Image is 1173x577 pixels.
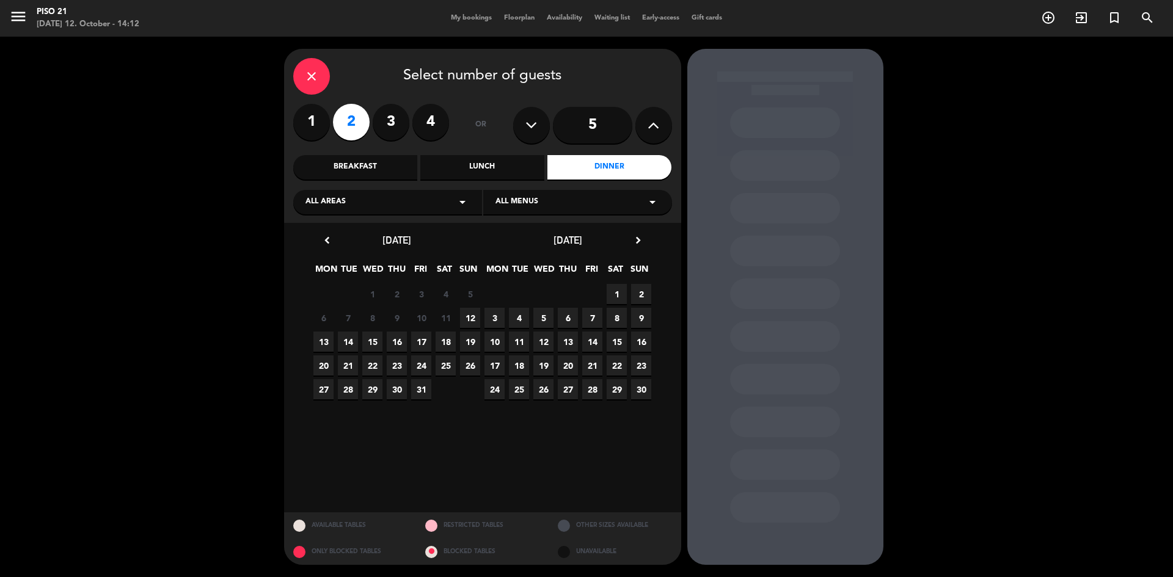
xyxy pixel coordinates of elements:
[387,262,407,282] span: THU
[362,308,382,328] span: 8
[1140,10,1155,25] i: search
[436,284,456,304] span: 4
[509,379,529,399] span: 25
[1041,10,1056,25] i: add_circle_outline
[558,355,578,376] span: 20
[387,308,407,328] span: 9
[685,15,728,21] span: Gift cards
[313,355,334,376] span: 20
[9,7,27,30] button: menu
[416,512,549,539] div: RESTRICTED TABLES
[486,262,506,282] span: MON
[558,262,578,282] span: THU
[631,284,651,304] span: 2
[582,379,602,399] span: 28
[582,355,602,376] span: 21
[338,355,358,376] span: 21
[313,379,334,399] span: 27
[313,308,334,328] span: 6
[420,155,544,180] div: Lunch
[549,539,681,565] div: UNAVAILABLE
[460,332,480,352] span: 19
[305,196,346,208] span: All areas
[339,262,359,282] span: TUE
[636,15,685,21] span: Early-access
[498,15,541,21] span: Floorplan
[607,284,627,304] span: 1
[411,332,431,352] span: 17
[412,104,449,140] label: 4
[362,332,382,352] span: 15
[631,308,651,328] span: 9
[510,262,530,282] span: TUE
[9,7,27,26] i: menu
[387,379,407,399] span: 30
[461,104,501,147] div: or
[362,284,382,304] span: 1
[363,262,383,282] span: WED
[460,308,480,328] span: 12
[1107,10,1122,25] i: turned_in_not
[416,539,549,565] div: BLOCKED TABLES
[338,332,358,352] span: 14
[284,512,417,539] div: AVAILABLE TABLES
[558,379,578,399] span: 27
[436,308,456,328] span: 11
[315,262,335,282] span: MON
[373,104,409,140] label: 3
[387,355,407,376] span: 23
[304,69,319,84] i: close
[549,512,681,539] div: OTHER SIZES AVAILABLE
[411,355,431,376] span: 24
[321,234,334,247] i: chevron_left
[37,18,139,31] div: [DATE] 12. October - 14:12
[607,355,627,376] span: 22
[484,332,505,352] span: 10
[460,284,480,304] span: 5
[455,195,470,209] i: arrow_drop_down
[313,332,334,352] span: 13
[445,15,498,21] span: My bookings
[645,195,660,209] i: arrow_drop_down
[293,155,417,180] div: Breakfast
[458,262,478,282] span: SUN
[582,262,602,282] span: FRI
[629,262,649,282] span: SUN
[460,355,480,376] span: 26
[387,284,407,304] span: 2
[411,308,431,328] span: 10
[509,332,529,352] span: 11
[293,104,330,140] label: 1
[588,15,636,21] span: Waiting list
[387,332,407,352] span: 16
[607,379,627,399] span: 29
[509,355,529,376] span: 18
[607,308,627,328] span: 8
[284,539,417,565] div: ONLY BLOCKED TABLES
[547,155,671,180] div: Dinner
[631,355,651,376] span: 23
[436,332,456,352] span: 18
[554,234,582,246] span: [DATE]
[605,262,626,282] span: SAT
[484,355,505,376] span: 17
[338,308,358,328] span: 7
[632,234,645,247] i: chevron_right
[495,196,538,208] span: All menus
[631,332,651,352] span: 16
[509,308,529,328] span: 4
[541,15,588,21] span: Availability
[411,262,431,282] span: FRI
[434,262,455,282] span: SAT
[582,308,602,328] span: 7
[558,332,578,352] span: 13
[411,379,431,399] span: 31
[582,332,602,352] span: 14
[533,308,554,328] span: 5
[607,332,627,352] span: 15
[333,104,370,140] label: 2
[533,355,554,376] span: 19
[293,58,672,95] div: Select number of guests
[631,379,651,399] span: 30
[338,379,358,399] span: 28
